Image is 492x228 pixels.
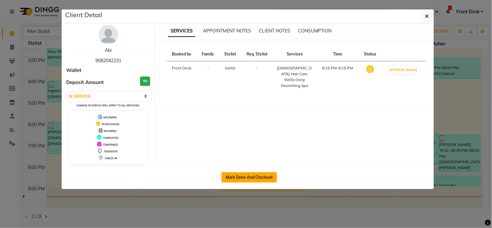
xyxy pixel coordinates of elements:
[225,66,235,70] span: Sarita
[102,143,118,146] span: CONFIRMED
[197,47,219,61] th: Family
[203,28,251,34] span: APPOINTMENT NOTES
[66,67,82,74] span: Wallet
[77,104,140,107] small: Change in status will apply to all services.
[241,61,273,93] td: -
[316,47,359,61] th: Time
[359,47,381,61] th: Status
[241,47,273,61] th: Req. Stylist
[104,129,116,133] span: DROPPED
[167,61,197,93] td: Front Desk
[99,25,118,44] img: avatar
[298,28,332,34] span: CONSUMPTION
[167,47,197,61] th: Booked by
[95,58,121,64] span: 9082042231
[277,65,312,89] div: [DEMOGRAPHIC_DATA] Hair Care Wella Deep Nourishing Spa
[105,47,112,53] a: Abi
[222,172,277,183] button: Mark Done And Checkout
[66,79,104,86] span: Deposit Amount
[316,61,359,93] td: 8:15 PM-9:15 PM
[219,47,241,61] th: Stylist
[197,61,219,93] td: -
[105,157,117,160] span: CHECK-IN
[259,28,290,34] span: CLIENT NOTES
[388,66,419,74] button: [PERSON_NAME]
[168,25,195,37] span: SERVICES
[103,116,117,119] span: UPCOMING
[66,10,102,20] h5: Client Detail
[103,136,118,139] span: COMPLETED
[140,77,150,86] h3: ₹0
[102,123,119,126] span: IN PROGRESS
[104,150,118,153] span: TENTATIVE
[273,47,316,61] th: Services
